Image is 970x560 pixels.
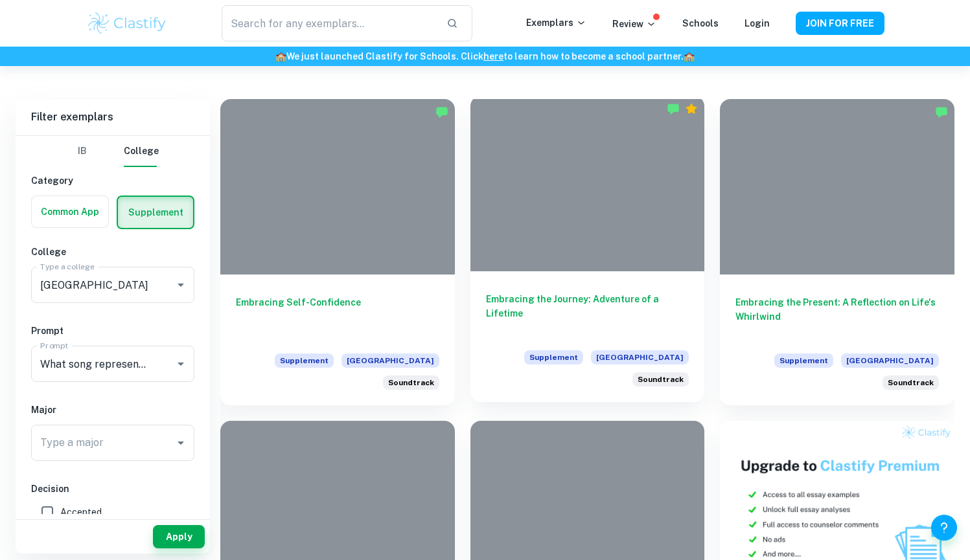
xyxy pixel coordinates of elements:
img: Clastify logo [86,10,168,36]
span: 🏫 [684,51,695,62]
button: Open [172,276,190,294]
button: JOIN FOR FREE [796,12,884,35]
button: Apply [153,525,205,548]
h6: College [31,245,194,259]
span: [GEOGRAPHIC_DATA] [841,353,939,368]
span: Supplement [275,353,334,368]
img: Marked [935,106,948,118]
button: Open [172,355,190,373]
span: Supplement [524,350,583,364]
a: Embracing the Present: A Reflection on Life's WhirlwindSupplement[GEOGRAPHIC_DATA]What song repre... [720,99,954,405]
button: Open [172,434,190,452]
label: Prompt [40,340,69,351]
button: Help and Feedback [931,515,957,541]
label: Type a college [40,261,94,272]
button: IB [67,136,98,167]
img: Marked [667,102,680,115]
h6: Embracing the Present: A Reflection on Life's Whirlwind [735,295,939,338]
span: Soundtrack [888,377,934,388]
p: Review [612,17,656,31]
h6: Decision [31,482,194,496]
h6: Filter exemplars [16,99,210,135]
a: Embracing Self-ConfidenceSupplement[GEOGRAPHIC_DATA]What song represents the soundtrack of your l... [220,99,455,405]
h6: We just launched Clastify for Schools. Click to learn how to become a school partner. [3,49,967,63]
h6: Embracing Self-Confidence [236,295,439,338]
div: Premium [685,102,698,115]
a: Embracing the Journey: Adventure of a LifetimeSupplement[GEOGRAPHIC_DATA]What song represents the... [470,99,705,405]
input: Search for any exemplars... [222,5,435,41]
span: [GEOGRAPHIC_DATA] [591,350,689,364]
img: Marked [435,106,448,118]
span: Supplement [774,353,833,368]
div: What song represents the soundtrack of your life at this moment? [383,375,439,390]
div: What song represents the soundtrack of your life at this moment? [632,372,689,386]
span: Soundtrack [388,377,434,388]
span: [GEOGRAPHIC_DATA] [341,353,439,368]
div: What song represents the soundtrack of your life at this moment? [883,375,939,390]
button: Common App [32,196,108,227]
span: Accepted [60,505,102,519]
h6: Prompt [31,324,194,338]
a: Schools [682,18,719,28]
span: 🏫 [275,51,286,62]
button: College [124,136,159,167]
h6: Category [31,174,194,188]
a: Login [745,18,770,28]
p: Exemplars [526,16,586,30]
button: Supplement [118,197,193,228]
h6: Major [31,403,194,417]
div: Filter type choice [67,136,159,167]
h6: Embracing the Journey: Adventure of a Lifetime [486,292,689,335]
span: Soundtrack [638,374,684,385]
a: here [483,51,503,62]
